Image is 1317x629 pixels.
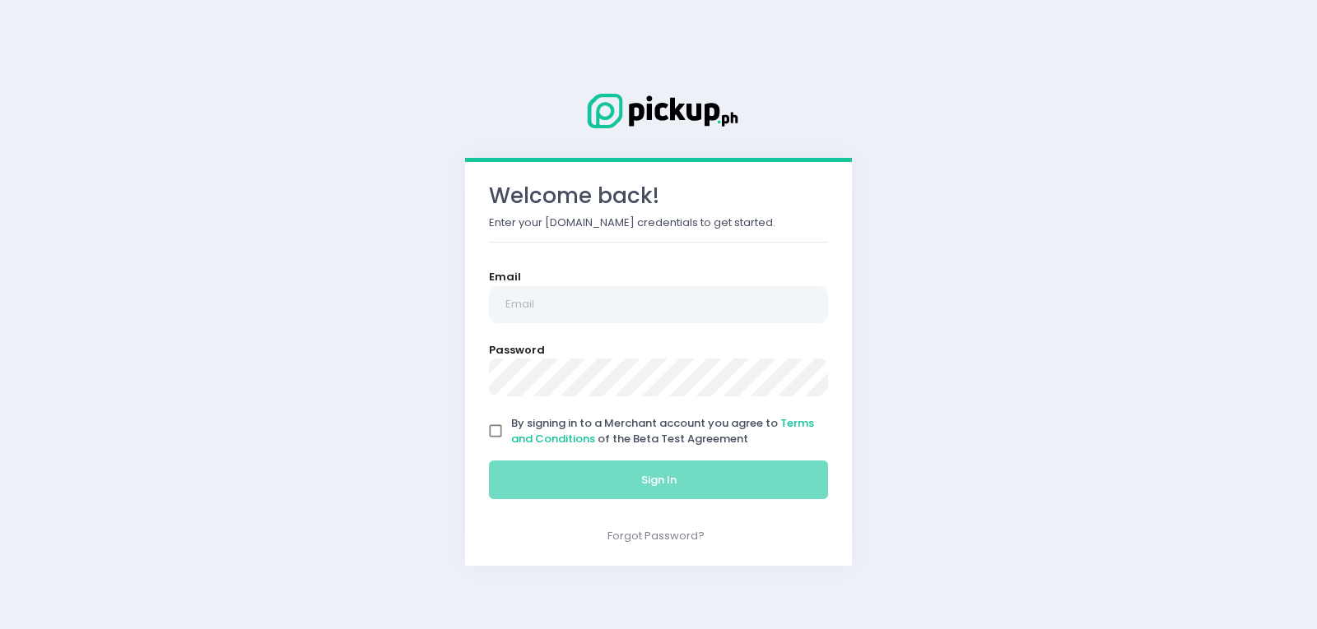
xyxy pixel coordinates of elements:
h3: Welcome back! [489,183,828,209]
a: Forgot Password? [607,528,705,543]
img: Logo [576,90,741,132]
label: Email [489,269,521,285]
a: Terms and Conditions [511,415,814,447]
label: Password [489,342,545,358]
span: Sign In [641,472,677,488]
input: Email [489,286,828,324]
p: Enter your [DOMAIN_NAME] credentials to get started. [489,215,828,231]
span: By signing in to a Merchant account you agree to of the Beta Test Agreement [511,415,814,447]
button: Sign In [489,460,828,500]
